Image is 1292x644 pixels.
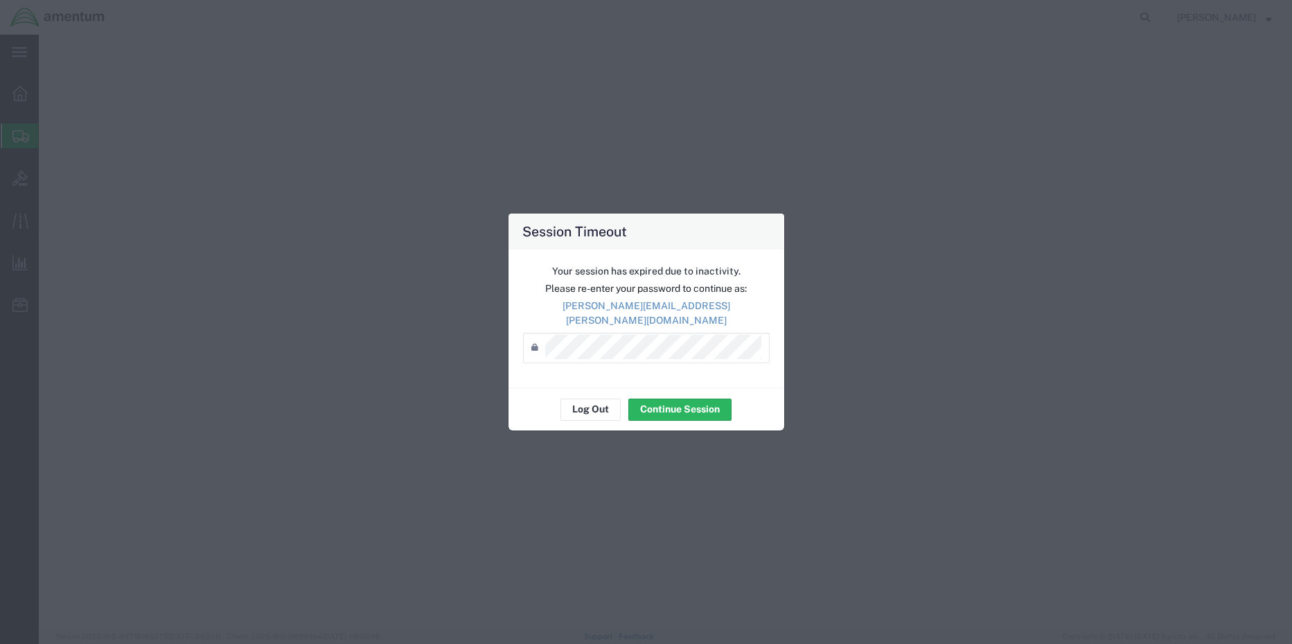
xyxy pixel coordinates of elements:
button: Continue Session [628,399,732,421]
button: Log Out [560,399,621,421]
h4: Session Timeout [522,221,627,241]
p: [PERSON_NAME][EMAIL_ADDRESS][PERSON_NAME][DOMAIN_NAME] [523,299,770,328]
p: Your session has expired due to inactivity. [523,264,770,279]
p: Please re-enter your password to continue as: [523,281,770,296]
